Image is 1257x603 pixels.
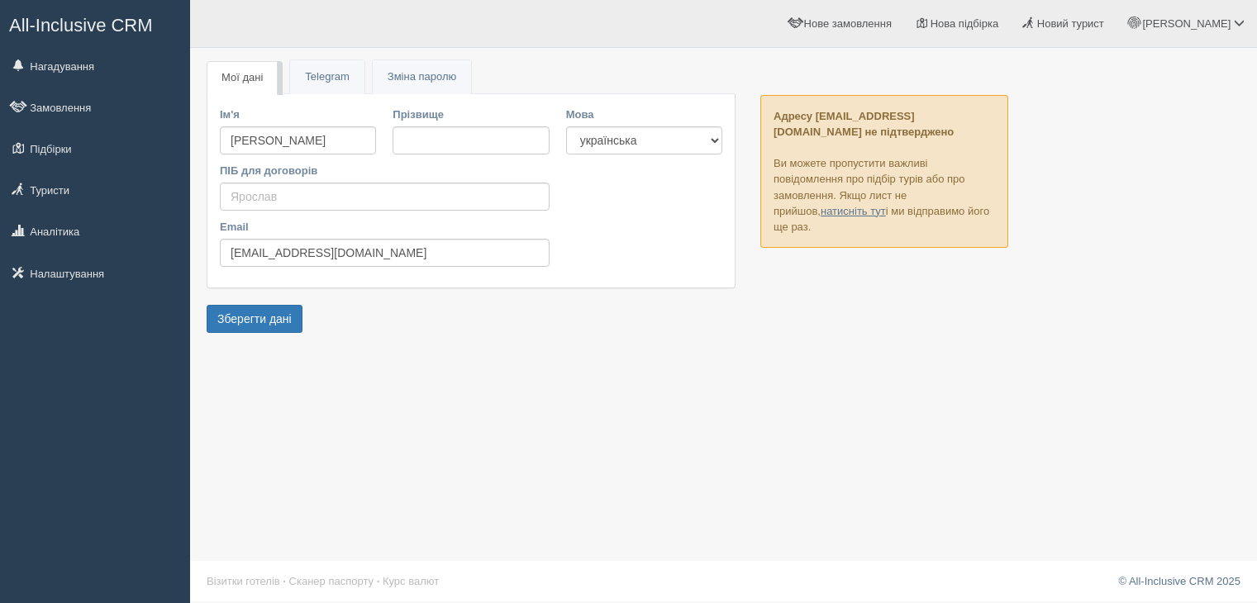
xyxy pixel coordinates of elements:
a: Telegram [290,60,364,94]
a: Курс валют [383,575,439,587]
a: Сканер паспорту [289,575,374,587]
span: Нове замовлення [804,17,892,30]
a: All-Inclusive CRM [1,1,189,46]
b: Адресу [EMAIL_ADDRESS][DOMAIN_NAME] не підтверджено [774,110,954,138]
span: · [283,575,286,587]
a: Зміна паролю [373,60,471,94]
label: Email [220,219,550,235]
button: Зберегти дані [207,305,302,333]
span: All-Inclusive CRM [9,15,153,36]
label: ПІБ для договорів [220,163,550,178]
a: Мої дані [207,61,278,95]
p: Ви можете пропустити важливі повідомлення про підбір турів або про замовлення. Якщо лист не прийш... [760,95,1008,248]
a: Візитки готелів [207,575,280,587]
label: Мова [566,107,722,122]
span: Новий турист [1037,17,1104,30]
label: Ім'я [220,107,376,122]
span: · [377,575,380,587]
a: натисніть тут [821,205,886,217]
a: © All-Inclusive CRM 2025 [1118,575,1240,587]
span: [PERSON_NAME] [1142,17,1231,30]
label: Прізвище [393,107,549,122]
input: Ярослав [220,183,550,211]
span: Нова підбірка [931,17,999,30]
span: Зміна паролю [388,70,456,83]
